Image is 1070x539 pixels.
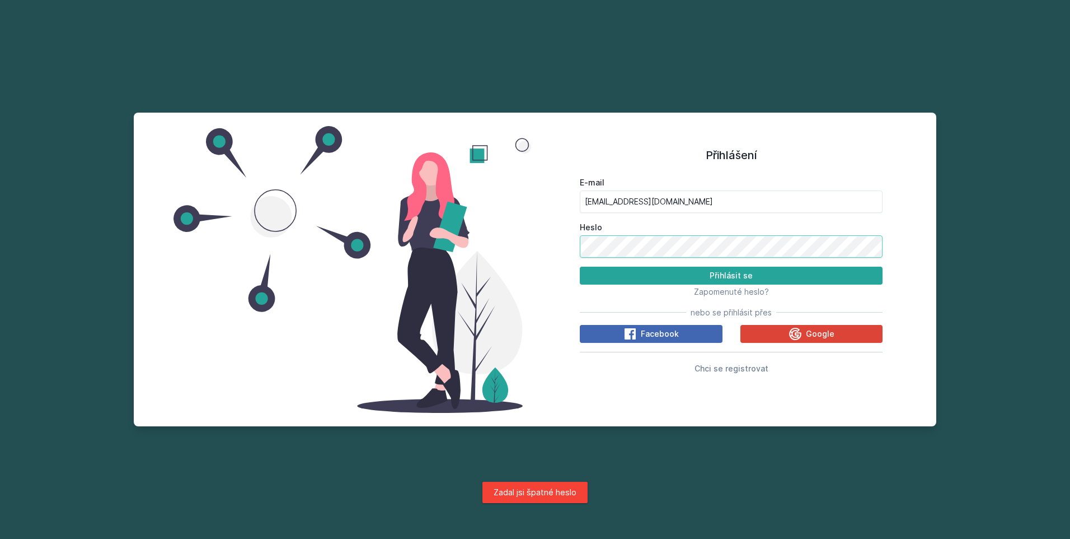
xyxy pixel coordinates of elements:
span: nebo se přihlásit přes [691,307,772,318]
span: Google [806,328,834,340]
label: E-mail [580,177,883,188]
span: Zapomenuté heslo? [694,287,769,296]
span: Facebook [641,328,679,340]
button: Google [740,325,883,343]
button: Přihlásit se [580,267,883,285]
input: Tvoje e-mailová adresa [580,190,883,213]
div: Zadal jsi špatné heslo [482,482,588,503]
h1: Přihlášení [580,147,883,164]
button: Facebook [580,325,722,343]
span: Chci se registrovat [694,364,768,373]
label: Heslo [580,222,883,233]
button: Chci se registrovat [694,361,768,375]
